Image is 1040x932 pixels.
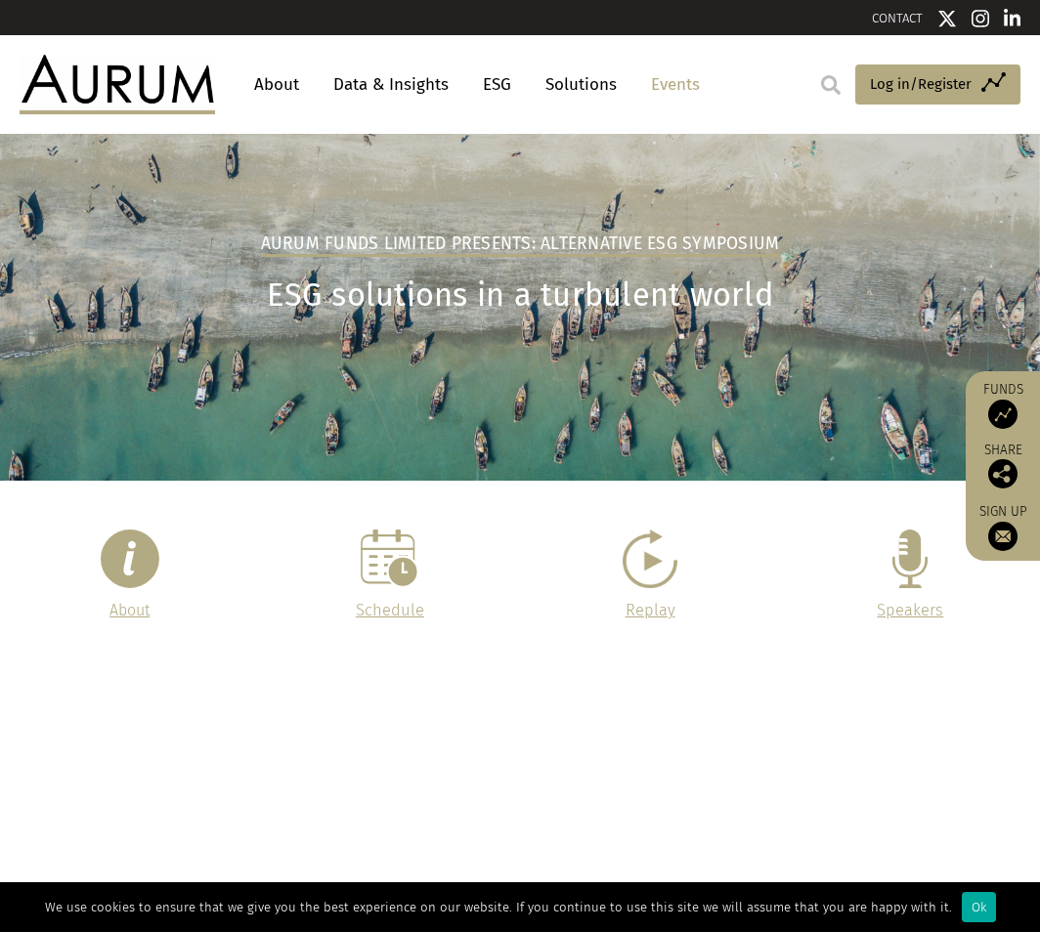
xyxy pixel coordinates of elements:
[20,55,215,113] img: Aurum
[356,601,424,619] a: Schedule
[821,75,841,95] img: search.svg
[641,66,700,103] a: Events
[261,233,780,257] h2: Aurum Funds Limited Presents: Alternative ESG Symposium
[988,400,1018,429] img: Access Funds
[975,381,1030,429] a: Funds
[855,64,1020,106] a: Log in/Register
[872,11,923,25] a: CONTACT
[975,503,1030,551] a: Sign up
[877,601,943,619] a: Speakers
[972,9,989,28] img: Instagram icon
[937,9,957,28] img: Twitter icon
[1004,9,1021,28] img: Linkedin icon
[109,601,150,619] a: About
[988,522,1018,551] img: Sign up to our newsletter
[20,276,1020,315] h1: ESG solutions in a turbulent world
[244,66,309,103] a: About
[988,459,1018,488] img: Share this post
[870,72,972,96] span: Log in/Register
[975,444,1030,488] div: Share
[324,66,458,103] a: Data & Insights
[473,66,521,103] a: ESG
[962,892,996,922] div: Ok
[626,601,675,619] a: Replay
[536,66,627,103] a: Solutions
